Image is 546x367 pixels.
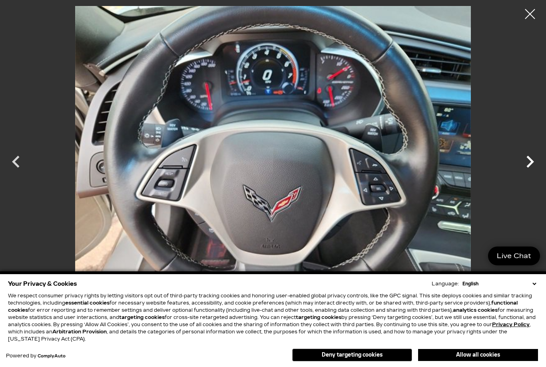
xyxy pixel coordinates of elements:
div: Previous [4,146,28,182]
strong: targeting cookies [119,315,165,320]
strong: essential cookies [65,300,110,306]
span: Live Chat [493,251,535,261]
u: Privacy Policy [492,322,530,327]
button: Deny targeting cookies [292,349,412,361]
p: We respect consumer privacy rights by letting visitors opt out of third-party tracking cookies an... [8,292,538,343]
strong: analytics cookies [453,307,498,313]
span: Your Privacy & Cookies [8,278,77,289]
div: Powered by [6,353,66,359]
div: Language: [432,281,459,286]
strong: Arbitration Provision [52,329,107,335]
select: Language Select [460,280,538,287]
strong: targeting cookies [296,315,341,320]
button: Allow all cookies [418,349,538,361]
a: ComplyAuto [38,354,66,359]
a: Live Chat [488,247,540,265]
div: Next [518,146,542,182]
img: Used 2017 BLADE SILVER METALLIC Chevrolet Grand Sport 2LT image 19 [40,6,506,303]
